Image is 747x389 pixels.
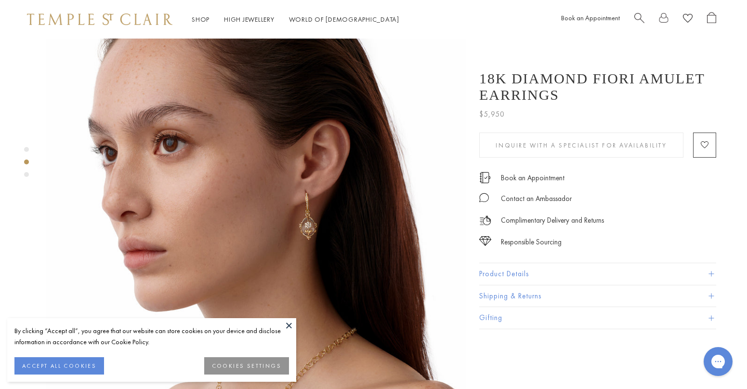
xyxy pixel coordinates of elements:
[24,145,29,185] div: Product gallery navigation
[479,263,716,285] button: Product Details
[501,193,572,205] div: Contact an Ambassador
[501,215,604,227] p: Complimentary Delivery and Returns
[479,236,491,246] img: icon_sourcing.svg
[192,15,210,24] a: ShopShop
[479,215,491,227] img: icon_delivery.svg
[634,12,644,27] a: Search
[707,12,716,27] a: Open Shopping Bag
[289,15,399,24] a: World of [DEMOGRAPHIC_DATA]World of [DEMOGRAPHIC_DATA]
[683,12,693,27] a: View Wishlist
[479,70,716,103] h1: 18K Diamond Fiori Amulet Earrings
[501,173,564,183] a: Book an Appointment
[479,108,505,121] span: $5,950
[496,141,667,149] span: Inquire With A Specialist for Availability
[27,13,172,25] img: Temple St. Clair
[501,236,562,248] div: Responsible Sourcing
[479,193,489,202] img: MessageIcon-01_2.svg
[14,325,289,348] div: By clicking “Accept all”, you agree that our website can store cookies on your device and disclos...
[479,172,491,183] img: icon_appointment.svg
[479,307,716,329] button: Gifting
[204,357,289,375] button: COOKIES SETTINGS
[14,357,104,375] button: ACCEPT ALL COOKIES
[561,13,620,22] a: Book an Appointment
[224,15,275,24] a: High JewelleryHigh Jewellery
[479,133,683,158] button: Inquire With A Specialist for Availability
[699,344,737,379] iframe: Gorgias live chat messenger
[479,285,716,307] button: Shipping & Returns
[192,13,399,26] nav: Main navigation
